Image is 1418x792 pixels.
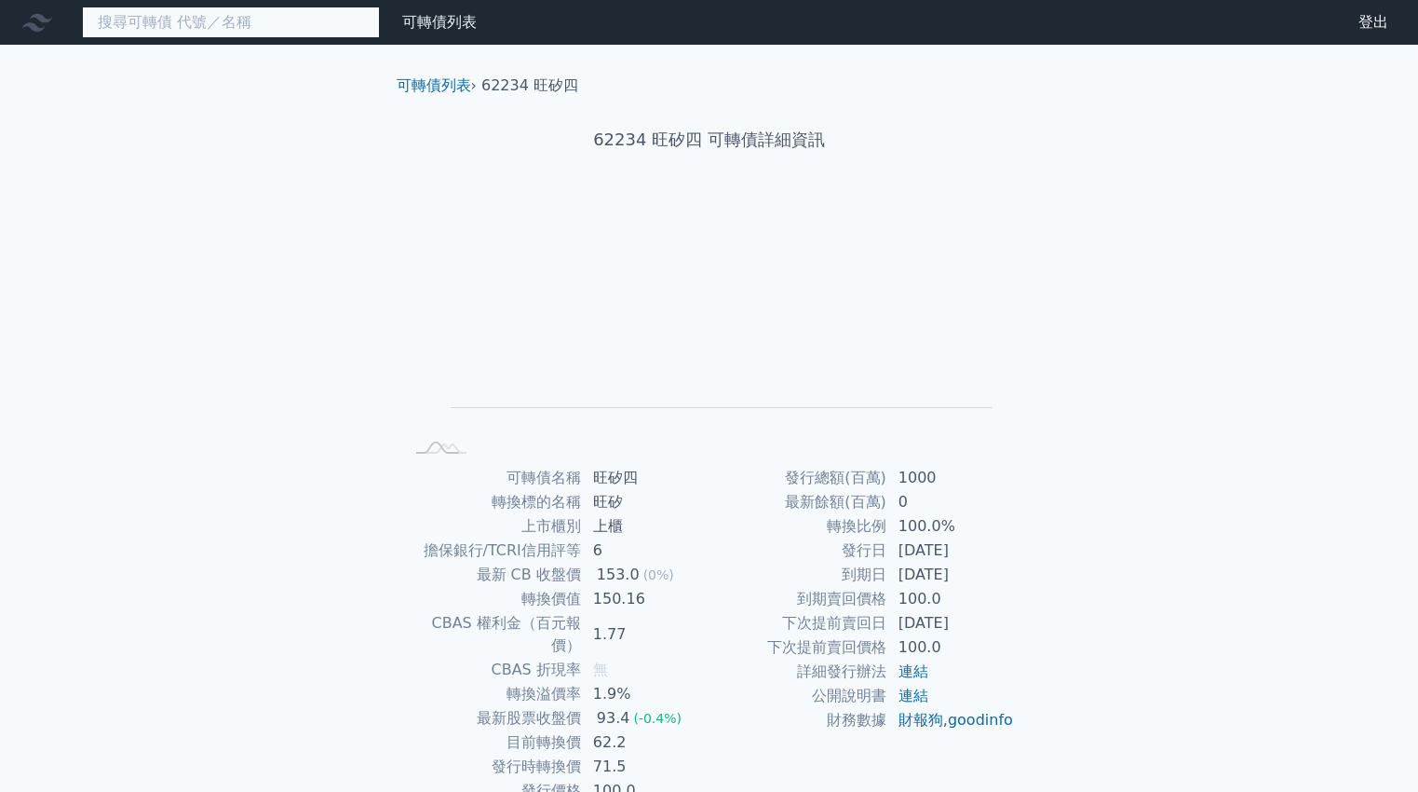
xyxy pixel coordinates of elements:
g: Chart [434,212,993,434]
h1: 62234 旺矽四 可轉債詳細資訊 [382,127,1037,153]
div: 153.0 [593,564,643,586]
td: CBAS 折現率 [404,658,582,682]
td: , [887,708,1015,732]
td: 發行總額(百萬) [709,466,887,490]
td: 1.77 [582,611,709,658]
a: 連結 [898,662,928,680]
td: 下次提前賣回價格 [709,635,887,660]
td: 0 [887,490,1015,514]
td: 100.0 [887,635,1015,660]
td: CBAS 權利金（百元報價） [404,611,582,658]
td: 旺矽四 [582,466,709,490]
td: 轉換比例 [709,514,887,539]
span: 無 [593,661,608,678]
a: 財報狗 [898,711,943,729]
div: 93.4 [593,707,634,730]
td: [DATE] [887,539,1015,563]
a: 可轉債列表 [402,13,477,31]
td: 1000 [887,466,1015,490]
td: 150.16 [582,587,709,611]
td: 100.0 [887,587,1015,611]
td: 擔保銀行/TCRI信用評等 [404,539,582,563]
td: 目前轉換價 [404,731,582,755]
td: 轉換溢價率 [404,682,582,706]
td: 最新股票收盤價 [404,706,582,731]
span: (-0.4%) [633,711,682,726]
td: [DATE] [887,563,1015,587]
td: 轉換價值 [404,587,582,611]
td: 發行日 [709,539,887,563]
a: 登出 [1344,7,1403,37]
td: 71.5 [582,755,709,779]
td: 詳細發行辦法 [709,660,887,684]
td: 62.2 [582,731,709,755]
td: 上櫃 [582,514,709,539]
td: 公開說明書 [709,684,887,708]
td: 轉換標的名稱 [404,490,582,514]
td: 到期賣回價格 [709,587,887,611]
span: (0%) [643,567,674,582]
td: 發行時轉換價 [404,755,582,779]
td: 財務數據 [709,708,887,732]
td: 可轉債名稱 [404,466,582,490]
li: › [397,75,477,97]
td: 最新 CB 收盤價 [404,563,582,587]
td: 最新餘額(百萬) [709,490,887,514]
a: goodinfo [948,711,1013,729]
td: 到期日 [709,563,887,587]
a: 連結 [898,687,928,704]
td: 下次提前賣回日 [709,611,887,635]
input: 搜尋可轉債 代號／名稱 [82,7,380,38]
td: 1.9% [582,682,709,706]
td: 上市櫃別 [404,514,582,539]
td: [DATE] [887,611,1015,635]
td: 6 [582,539,709,563]
li: 62234 旺矽四 [481,75,578,97]
td: 100.0% [887,514,1015,539]
td: 旺矽 [582,490,709,514]
a: 可轉債列表 [397,76,471,94]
